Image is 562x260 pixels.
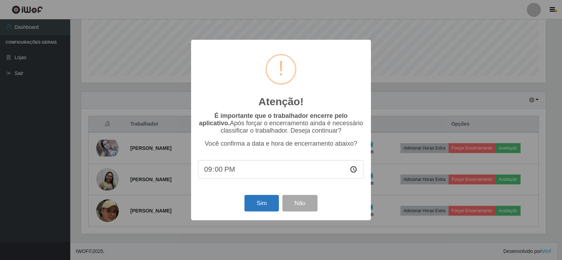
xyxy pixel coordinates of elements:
b: É importante que o trabalhador encerre pelo aplicativo. [199,112,347,127]
p: Você confirma a data e hora de encerramento abaixo? [198,140,364,147]
h2: Atenção! [259,95,303,108]
button: Sim [244,195,279,211]
button: Não [282,195,317,211]
p: Após forçar o encerramento ainda é necessário classificar o trabalhador. Deseja continuar? [198,112,364,134]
